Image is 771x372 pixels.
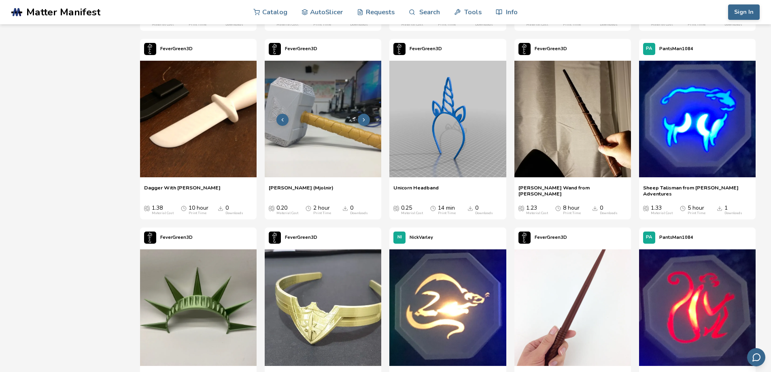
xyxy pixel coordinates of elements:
[651,211,673,215] div: Material Cost
[688,205,705,215] div: 5 hour
[646,46,652,51] span: PA
[438,16,456,27] div: 44 min
[518,43,531,55] img: FeverGreen3D's profile
[401,23,423,27] div: Material Cost
[438,205,456,215] div: 14 min
[152,211,174,215] div: Material Cost
[350,23,368,27] div: Downloads
[728,4,760,20] button: Sign In
[467,205,473,211] span: Downloads
[393,205,399,211] span: Average Cost
[600,23,618,27] div: Downloads
[600,205,618,215] div: 0
[514,39,571,59] a: FeverGreen3D's profileFeverGreen3D
[144,232,156,244] img: FeverGreen3D's profile
[225,23,243,27] div: Downloads
[276,211,298,215] div: Material Cost
[144,43,156,55] img: FeverGreen3D's profile
[724,205,742,215] div: 1
[269,232,281,244] img: FeverGreen3D's profile
[747,348,765,366] button: Send feedback via email
[535,45,567,53] p: FeverGreen3D
[269,43,281,55] img: FeverGreen3D's profile
[518,232,531,244] img: FeverGreen3D's profile
[350,16,368,27] div: 3
[397,235,402,240] span: NI
[410,45,442,53] p: FeverGreen3D
[518,185,627,197] a: [PERSON_NAME] Wand from [PERSON_NAME]
[269,185,333,197] span: [PERSON_NAME] (Mjolnir)
[265,39,321,59] a: FeverGreen3D's profileFeverGreen3D
[724,23,742,27] div: Downloads
[475,23,493,27] div: Downloads
[265,227,321,248] a: FeverGreen3D's profileFeverGreen3D
[659,233,693,242] p: PantsMan1084
[724,211,742,215] div: Downloads
[526,16,548,27] div: 1.85
[643,185,752,197] a: Sheep Talisman from [PERSON_NAME] Adventures
[563,211,581,215] div: Print Time
[152,16,174,27] div: 0.13
[438,23,456,27] div: Print Time
[651,23,673,27] div: Material Cost
[401,211,423,215] div: Material Cost
[592,205,598,211] span: Downloads
[555,205,561,211] span: Average Print Time
[651,16,673,27] div: 0.58
[313,205,331,215] div: 2 hour
[659,45,693,53] p: PantsMan1084
[688,211,705,215] div: Print Time
[430,205,436,211] span: Average Print Time
[350,211,368,215] div: Downloads
[313,16,331,27] div: 6 hour
[518,205,524,211] span: Average Cost
[680,205,686,211] span: Average Print Time
[688,23,705,27] div: Print Time
[140,227,197,248] a: FeverGreen3D's profileFeverGreen3D
[526,205,548,215] div: 1.23
[438,211,456,215] div: Print Time
[140,39,197,59] a: FeverGreen3D's profileFeverGreen3D
[276,23,298,27] div: Material Cost
[181,205,187,211] span: Average Print Time
[306,205,311,211] span: Average Print Time
[218,205,223,211] span: Downloads
[724,16,742,27] div: 0
[600,211,618,215] div: Downloads
[144,205,150,211] span: Average Cost
[152,205,174,215] div: 1.38
[285,45,317,53] p: FeverGreen3D
[152,23,174,27] div: Material Cost
[514,227,571,248] a: FeverGreen3D's profileFeverGreen3D
[342,205,348,211] span: Downloads
[475,211,493,215] div: Downloads
[225,16,243,27] div: 1
[646,235,652,240] span: PA
[600,16,618,27] div: 0
[526,23,548,27] div: Material Cost
[393,43,406,55] img: FeverGreen3D's profile
[313,23,331,27] div: Print Time
[313,211,331,215] div: Print Time
[688,16,705,27] div: 4 hour
[189,23,206,27] div: Print Time
[401,205,423,215] div: 0.25
[189,205,208,215] div: 10 hour
[160,233,193,242] p: FeverGreen3D
[276,205,298,215] div: 0.20
[225,205,243,215] div: 0
[225,211,243,215] div: Downloads
[717,205,722,211] span: Downloads
[144,185,221,197] a: Dagger With [PERSON_NAME]
[393,185,439,197] a: Unicorn Headband
[189,16,206,27] div: 14 min
[389,39,446,59] a: FeverGreen3D's profileFeverGreen3D
[350,205,368,215] div: 0
[401,16,423,27] div: 0.18
[535,233,567,242] p: FeverGreen3D
[643,205,649,211] span: Average Cost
